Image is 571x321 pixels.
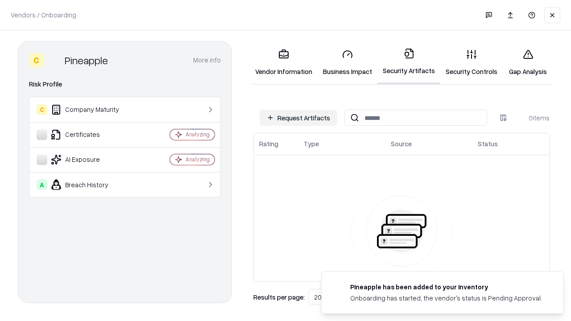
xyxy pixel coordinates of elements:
[37,104,143,115] div: Company Maturity
[65,53,108,67] div: Pineapple
[332,282,343,293] img: pineappleenergy.com
[440,42,503,83] a: Security Controls
[304,139,319,148] div: Type
[47,53,61,67] img: Pineapple
[377,41,440,84] a: Security Artifacts
[186,131,210,138] div: Analyzing
[11,10,76,20] p: Vendors / Onboarding
[478,139,498,148] div: Status
[260,110,337,126] button: Request Artifacts
[186,156,210,163] div: Analyzing
[514,113,550,123] div: 0 items
[391,139,412,148] div: Source
[250,42,318,83] a: Vendor Information
[37,154,143,165] div: AI Exposure
[259,139,278,148] div: Rating
[37,179,143,190] div: Breach History
[350,293,542,303] div: Onboarding has started, the vendor's status is Pending Approval.
[37,179,47,190] div: A
[253,292,305,302] p: Results per page:
[37,104,47,115] div: C
[318,42,377,83] a: Business Impact
[37,129,143,140] div: Certificates
[29,53,43,67] div: C
[350,282,542,292] div: Pineapple has been added to your inventory
[29,79,221,90] div: Risk Profile
[193,52,221,68] button: More info
[503,42,553,83] a: Gap Analysis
